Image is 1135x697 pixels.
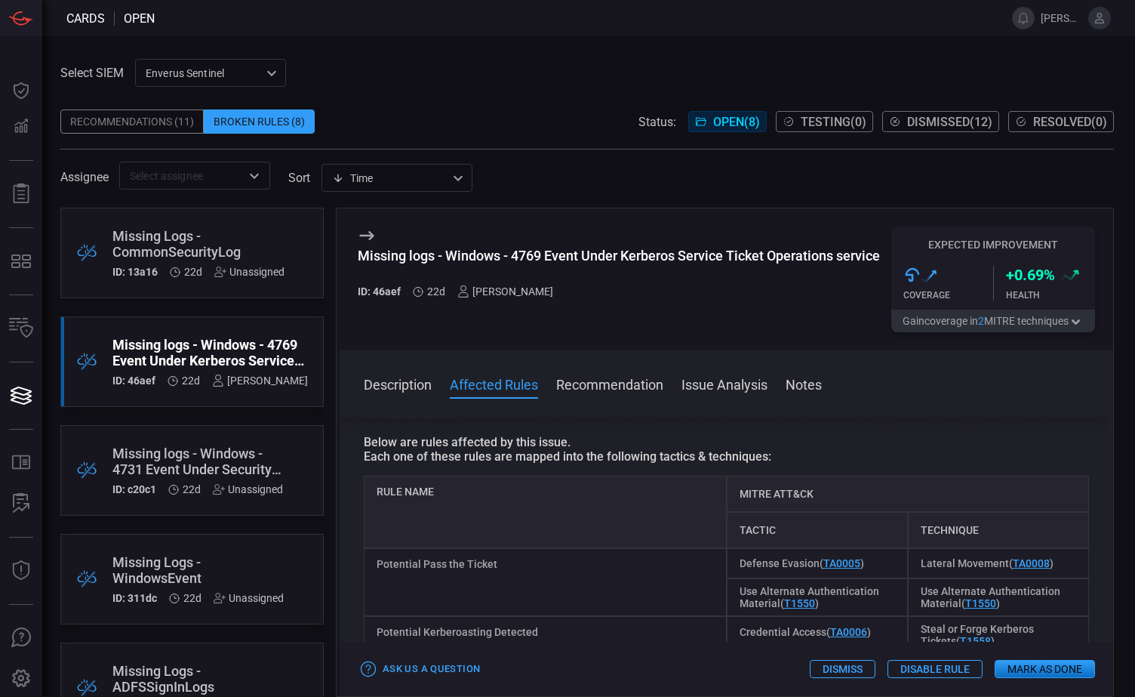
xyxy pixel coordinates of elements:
button: Detections [3,109,39,145]
button: Gaincoverage in2MITRE techniques [891,310,1095,332]
span: Testing ( 0 ) [801,115,866,129]
a: T1550 [965,597,996,609]
button: Recommendation [556,375,663,393]
div: Coverage [903,290,993,301]
button: Mark as Done [995,660,1095,678]
button: Reports [3,176,39,212]
button: Open [244,165,265,187]
span: Aug 21, 2025 12:24 AM [183,483,201,495]
button: Notes [786,375,822,393]
h5: ID: 13a16 [112,266,158,278]
div: Unassigned [214,266,285,278]
div: Tactic [727,512,908,548]
button: Rule Catalog [3,445,39,481]
span: [PERSON_NAME].[PERSON_NAME] [1041,12,1082,24]
div: Health [1006,290,1096,301]
a: T1558 [960,635,991,647]
div: [PERSON_NAME] [212,375,308,387]
button: Dashboard [3,72,39,109]
span: open [124,11,155,26]
button: Open(8) [688,111,767,132]
h5: ID: 46aef [358,285,401,298]
div: Unassigned [214,592,284,604]
h5: Expected Improvement [891,239,1095,251]
a: TA0006 [830,626,867,638]
div: Broken Rules (8) [204,109,315,134]
a: T1550 [784,597,815,609]
button: Ask Us a Question [358,658,484,681]
div: Missing Logs - CommonSecurityLog [112,228,285,260]
span: Lateral Movement ( ) [921,557,1053,569]
h5: ID: c20c1 [112,483,156,495]
button: Affected Rules [450,375,538,393]
input: Select assignee [124,166,241,185]
span: Assignee [60,170,109,184]
span: Dismissed ( 12 ) [907,115,992,129]
div: Potential Kerberoasting Detected [364,616,727,692]
span: Steal or Forge Kerberos Tickets ( ) [921,623,1076,647]
button: Preferences [3,661,39,697]
h3: + 0.69 % [1006,266,1055,284]
div: Recommendations (11) [60,109,204,134]
a: TA0005 [823,557,860,569]
div: Missing Logs - ADFSSignInLogs [112,663,282,695]
button: Disable Rule [887,660,983,678]
button: Inventory [3,310,39,347]
button: Dismissed(12) [882,111,999,132]
label: Select SIEM [60,66,124,80]
span: Aug 21, 2025 12:25 AM [184,266,202,278]
button: Cards [3,378,39,414]
button: Description [364,375,432,393]
div: MITRE ATT&CK [727,476,1090,512]
button: ALERT ANALYSIS [3,486,39,522]
button: Testing(0) [776,111,873,132]
span: Use Alternate Authentication Material ( ) [740,585,895,609]
p: Enverus Sentinel [146,66,262,81]
span: Aug 21, 2025 12:20 AM [183,592,201,604]
div: Missing Logs - WindowsEvent [112,554,284,586]
div: Missing logs - Windows - 4769 Event Under Kerberos Service Ticket Operations service [112,337,308,369]
span: Status: [638,115,676,129]
span: Credential Access ( ) [740,626,871,638]
div: Missing logs - Windows - 4769 Event Under Kerberos Service Ticket Operations service [358,248,880,264]
button: Ask Us A Question [3,620,39,656]
div: Technique [908,512,1089,548]
button: Dismiss [810,660,875,678]
button: MITRE - Detection Posture [3,243,39,279]
button: Threat Intelligence [3,553,39,589]
div: Below are rules affected by this issue. [364,435,1089,449]
button: Resolved(0) [1008,111,1114,132]
div: [PERSON_NAME] [457,285,553,298]
h5: ID: 311dc [112,592,157,604]
span: Aug 21, 2025 12:25 AM [182,375,200,387]
div: Each one of these rules are mapped into the following tactics & techniques: [364,449,1089,464]
div: Time [332,171,448,186]
div: Unassigned [213,483,283,495]
span: 2 [978,315,984,327]
span: Cards [66,11,105,26]
span: Resolved ( 0 ) [1033,115,1107,129]
div: Potential Pass the Ticket [364,548,727,616]
div: Rule Name [364,476,727,548]
div: Missing logs - Windows - 4731 Event Under Security Group Management service [112,446,283,477]
span: Defense Evasion ( ) [740,557,864,569]
button: Issue Analysis [681,375,767,393]
h5: ID: 46aef [112,375,155,387]
span: Use Alternate Authentication Material ( ) [921,585,1076,609]
label: sort [288,171,310,185]
span: Aug 21, 2025 12:25 AM [427,285,445,298]
span: Open ( 8 ) [713,115,760,129]
a: TA0008 [1013,557,1050,569]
